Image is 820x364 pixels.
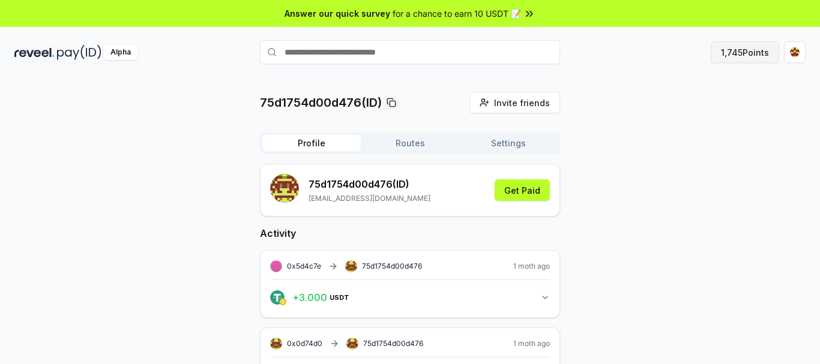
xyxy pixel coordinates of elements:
[513,339,550,348] span: 1 moth ago
[393,7,521,20] span: for a chance to earn 10 USDT 📝
[361,135,459,152] button: Routes
[494,97,550,109] span: Invite friends
[309,194,430,203] p: [EMAIL_ADDRESS][DOMAIN_NAME]
[459,135,558,152] button: Settings
[260,94,382,111] p: 75d1754d00d476(ID)
[270,290,285,305] img: logo.png
[330,294,349,301] span: USDT
[287,339,322,348] span: 0x0d74d0
[260,226,560,240] h2: Activity
[513,261,550,271] span: 1 moth ago
[14,45,55,60] img: reveel_dark
[287,261,321,270] span: 0x5d4c7e
[262,135,361,152] button: Profile
[309,177,430,191] p: 75d1754d00d476 (ID)
[270,287,550,308] button: +3.000USDT
[363,339,423,348] span: 75d1754d00d476
[285,7,390,20] span: Answer our quick survey
[495,179,550,201] button: Get Paid
[57,45,101,60] img: pay_id
[104,45,137,60] div: Alpha
[279,298,286,305] img: logo.png
[362,261,422,271] span: 75d1754d00d476
[469,92,560,113] button: Invite friends
[711,41,779,63] button: 1,745Points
